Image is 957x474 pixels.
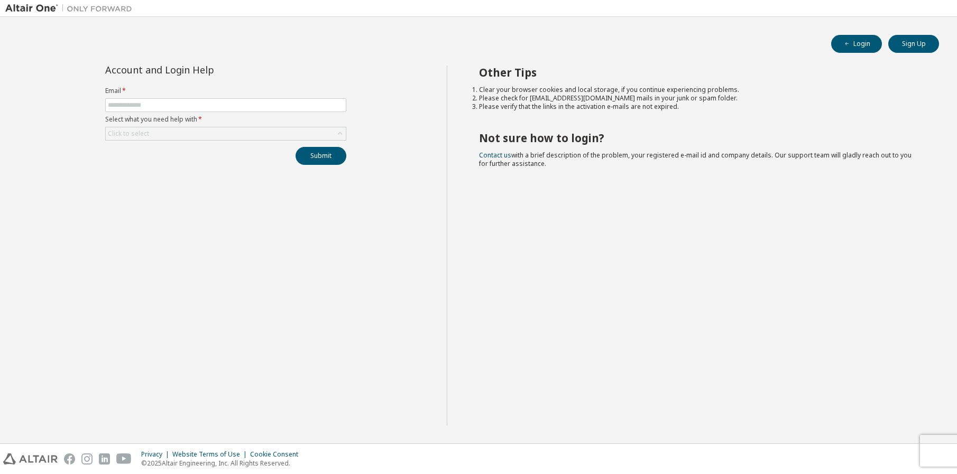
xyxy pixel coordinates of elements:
label: Select what you need help with [105,115,346,124]
li: Please verify that the links in the activation e-mails are not expired. [479,103,921,111]
img: altair_logo.svg [3,453,58,464]
img: Altair One [5,3,137,14]
img: linkedin.svg [99,453,110,464]
span: with a brief description of the problem, your registered e-mail id and company details. Our suppo... [479,151,912,168]
button: Sign Up [888,35,939,53]
div: Privacy [141,450,172,459]
li: Please check for [EMAIL_ADDRESS][DOMAIN_NAME] mails in your junk or spam folder. [479,94,921,103]
div: Account and Login Help [105,66,298,74]
h2: Not sure how to login? [479,131,921,145]
div: Click to select [106,127,346,140]
img: instagram.svg [81,453,93,464]
button: Submit [296,147,346,165]
button: Login [831,35,882,53]
li: Clear your browser cookies and local storage, if you continue experiencing problems. [479,86,921,94]
img: facebook.svg [64,453,75,464]
a: Contact us [479,151,511,160]
label: Email [105,87,346,95]
img: youtube.svg [116,453,132,464]
h2: Other Tips [479,66,921,79]
div: Cookie Consent [250,450,305,459]
p: © 2025 Altair Engineering, Inc. All Rights Reserved. [141,459,305,468]
div: Click to select [108,129,149,138]
div: Website Terms of Use [172,450,250,459]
